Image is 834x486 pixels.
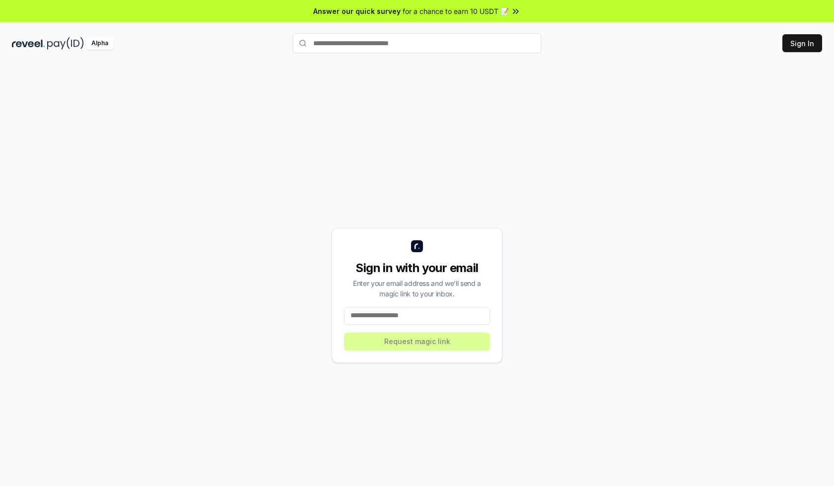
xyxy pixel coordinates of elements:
[344,260,490,276] div: Sign in with your email
[782,34,822,52] button: Sign In
[411,240,423,252] img: logo_small
[12,37,45,50] img: reveel_dark
[47,37,84,50] img: pay_id
[313,6,401,16] span: Answer our quick survey
[86,37,114,50] div: Alpha
[344,278,490,299] div: Enter your email address and we’ll send a magic link to your inbox.
[403,6,509,16] span: for a chance to earn 10 USDT 📝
